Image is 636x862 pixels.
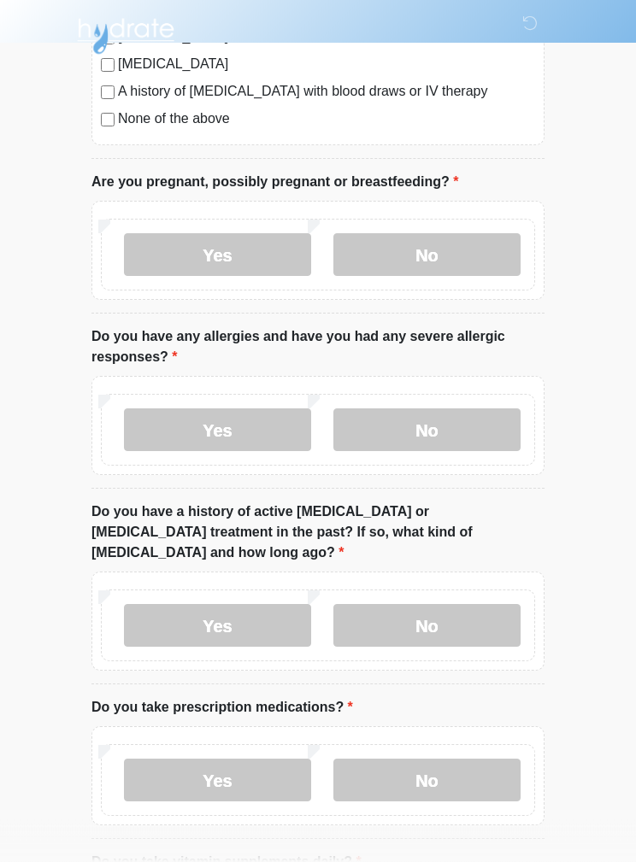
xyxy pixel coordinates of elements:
label: Do you take prescription medications? [91,698,353,718]
label: Are you pregnant, possibly pregnant or breastfeeding? [91,173,458,193]
label: A history of [MEDICAL_DATA] with blood draws or IV therapy [118,82,535,103]
label: No [333,759,521,802]
input: None of the above [101,114,115,127]
label: No [333,605,521,648]
label: Yes [124,409,311,452]
label: Yes [124,759,311,802]
img: Hydrate IV Bar - Flagstaff Logo [74,13,177,56]
label: No [333,409,521,452]
label: Yes [124,234,311,277]
label: Do you have a history of active [MEDICAL_DATA] or [MEDICAL_DATA] treatment in the past? If so, wh... [91,502,545,564]
input: A history of [MEDICAL_DATA] with blood draws or IV therapy [101,86,115,100]
label: Yes [124,605,311,648]
label: None of the above [118,109,535,130]
label: Do you have any allergies and have you had any severe allergic responses? [91,327,545,368]
label: No [333,234,521,277]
